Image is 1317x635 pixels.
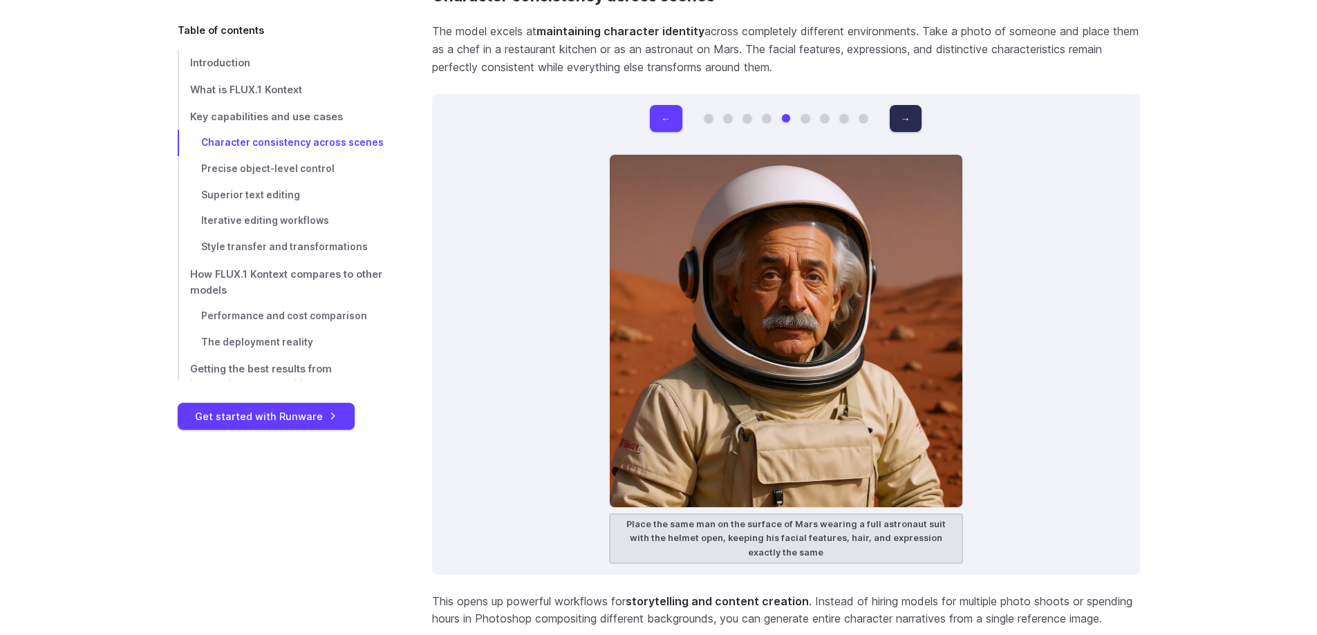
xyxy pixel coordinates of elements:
[821,114,829,122] button: Go to 7 of 9
[201,310,367,321] span: Performance and cost comparison
[178,403,355,430] a: Get started with Runware
[743,114,751,122] button: Go to 3 of 9
[190,111,343,122] span: Key capabilities and use cases
[432,593,1140,628] p: This opens up powerful workflows for . Instead of hiring models for multiple photo shoots or spen...
[190,363,332,391] span: Getting the best results from instruction-based editing
[626,594,809,608] strong: storytelling and content creation
[704,114,713,122] button: Go to 1 of 9
[536,24,704,38] strong: maintaining character identity
[178,303,388,330] a: Performance and cost comparison
[763,114,771,122] button: Go to 4 of 9
[178,130,388,156] a: Character consistency across scenes
[178,49,388,76] a: Introduction
[178,208,388,234] a: Iterative editing workflows
[178,103,388,130] a: Key capabilities and use cases
[178,330,388,356] a: The deployment reality
[190,57,250,68] span: Introduction
[201,337,313,348] span: The deployment reality
[201,189,300,200] span: Superior text editing
[201,215,329,226] span: Iterative editing workflows
[178,234,388,260] a: Style transfer and transformations
[782,114,790,122] button: Go to 5 of 9
[801,114,810,122] button: Go to 6 of 9
[178,22,264,38] span: Table of contents
[190,84,302,95] span: What is FLUX.1 Kontext
[178,260,388,303] a: How FLUX.1 Kontext compares to other models
[178,356,388,399] a: Getting the best results from instruction-based editing
[178,182,388,209] a: Superior text editing
[609,154,963,508] img: Mature man in a space suit and helmet posing on the surface of Mars with red rocky terrain behind...
[201,241,368,252] span: Style transfer and transformations
[890,105,922,132] button: →
[178,156,388,182] a: Precise object-level control
[178,76,388,103] a: What is FLUX.1 Kontext
[724,114,732,122] button: Go to 2 of 9
[201,137,384,148] span: Character consistency across scenes
[190,268,382,296] span: How FLUX.1 Kontext compares to other models
[650,105,682,132] button: ←
[840,114,848,122] button: Go to 8 of 9
[432,23,1140,76] p: The model excels at across completely different environments. Take a photo of someone and place t...
[859,114,868,122] button: Go to 9 of 9
[609,513,963,564] figcaption: Place the same man on the surface of Mars wearing a full astronaut suit with the helmet open, kee...
[201,163,335,174] span: Precise object-level control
